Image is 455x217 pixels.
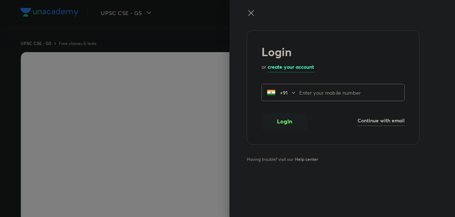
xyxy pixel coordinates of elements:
p: +91 [276,89,291,96]
a: Help center [294,156,319,163]
img: India [267,88,276,97]
a: Continue with email [358,117,405,126]
h6: create your account [268,63,314,71]
h2: Login [261,45,405,59]
span: Having trouble? visit our [247,156,321,163]
button: Login [261,113,308,130]
input: Enter your mobile number [299,85,404,100]
a: create your account [268,63,314,72]
h6: Continue with email [358,117,405,124]
p: or [261,63,266,72]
